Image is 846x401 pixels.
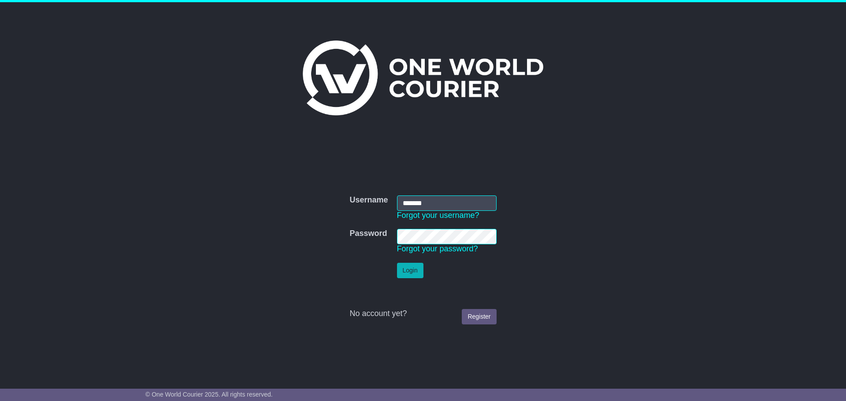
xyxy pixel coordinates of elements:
span: © One World Courier 2025. All rights reserved. [145,391,273,398]
button: Login [397,263,423,278]
a: Forgot your password? [397,244,478,253]
img: One World [303,40,543,115]
div: No account yet? [349,309,496,319]
label: Username [349,195,388,205]
label: Password [349,229,387,239]
a: Register [462,309,496,324]
a: Forgot your username? [397,211,479,220]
